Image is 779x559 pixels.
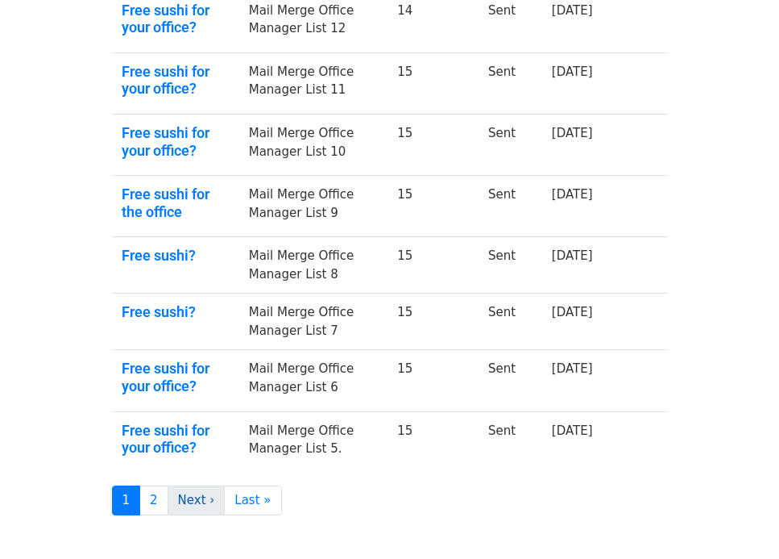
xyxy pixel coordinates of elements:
td: 15 [387,411,479,473]
a: [DATE] [552,305,593,319]
a: Free sushi? [122,303,230,321]
td: Sent [479,294,542,350]
td: Sent [479,52,542,114]
a: [DATE] [552,187,593,202]
a: Last » [224,486,281,515]
a: 1 [112,486,141,515]
td: Mail Merge Office Manager List 9 [239,176,388,237]
a: Next › [168,486,226,515]
a: Free sushi for your office? [122,2,230,36]
td: Mail Merge Office Manager List 8 [239,237,388,294]
td: Mail Merge Office Manager List 6 [239,350,388,411]
a: Free sushi for your office? [122,63,230,98]
a: [DATE] [552,3,593,18]
td: 15 [387,294,479,350]
td: 15 [387,52,479,114]
a: [DATE] [552,423,593,438]
td: 15 [387,350,479,411]
td: Mail Merge Office Manager List 10 [239,115,388,176]
td: 15 [387,115,479,176]
td: Sent [479,176,542,237]
a: [DATE] [552,361,593,376]
td: Sent [479,237,542,294]
a: Free sushi for the office [122,186,230,220]
td: Mail Merge Office Manager List 11 [239,52,388,114]
a: Free sushi for your office? [122,422,230,457]
td: Sent [479,411,542,473]
td: Mail Merge Office Manager List 5. [239,411,388,473]
a: Free sushi for your office? [122,360,230,394]
a: [DATE] [552,126,593,140]
a: Free sushi for your office? [122,124,230,159]
td: Sent [479,350,542,411]
a: [DATE] [552,65,593,79]
td: Mail Merge Office Manager List 7 [239,294,388,350]
a: [DATE] [552,248,593,263]
a: Free sushi? [122,247,230,265]
td: 15 [387,237,479,294]
td: Sent [479,115,542,176]
td: 15 [387,176,479,237]
a: 2 [139,486,168,515]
